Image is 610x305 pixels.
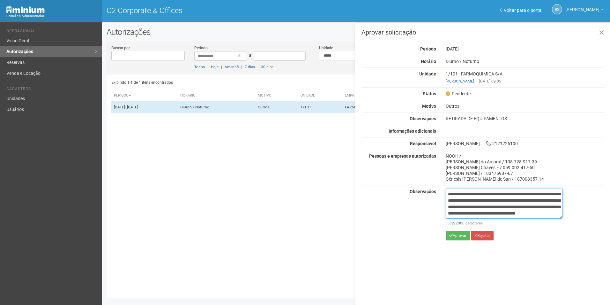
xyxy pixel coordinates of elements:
[565,1,599,12] span: Rayssa Soares Ribeiro
[245,65,255,69] a: 7 dias
[241,65,242,69] span: |
[447,221,454,225] span: 532
[441,59,610,64] div: Diurno / Noturno
[298,90,342,101] th: Unidade
[211,65,219,69] a: Hoje
[225,65,239,69] a: Amanhã
[477,79,478,83] span: |
[447,220,561,226] div: /2000 caracteres
[421,59,436,64] strong: Horário
[6,87,97,93] li: Cadastros
[446,231,470,240] button: Aprovar
[446,176,605,182] div: Gênesis [PERSON_NAME] de San / 187008357-14
[446,153,605,159] div: NOOH /
[441,71,610,84] div: 1/101 - FARMOQUIMICA S/A
[446,78,605,84] div: [DATE] 09:05
[446,170,605,176] div: [PERSON_NAME] / 183476987-67
[298,101,342,113] td: 1/101
[389,129,436,134] strong: Informações adicionais
[361,29,605,35] h3: Aprovar solicitação
[249,53,251,58] span: a
[441,116,610,121] div: RETIRADA DE EQUIPAMENTOS
[446,165,605,170] div: [PERSON_NAME] Chaves F / 059.002.417-50
[441,141,610,146] div: [PERSON_NAME] 2121226100
[257,65,258,69] span: |
[178,90,255,101] th: Horário
[6,6,45,13] img: Minium
[107,6,351,15] h1: O2 Corporate & Offices
[410,189,436,194] strong: Observações
[255,90,298,101] th: Motivo
[441,103,610,109] div: Outros
[419,71,436,76] strong: Unidade
[420,46,436,51] strong: Período
[125,105,138,109] span: - [DATE]
[342,101,434,113] td: FARMOQUIMICA S/A
[410,141,436,146] strong: Responsável
[369,153,436,159] strong: Pessoas e empresas autorizadas
[446,79,474,83] a: [PERSON_NAME]
[178,101,255,113] td: Diurno / Noturno
[111,101,178,113] td: [DATE]
[410,116,436,121] strong: Observações
[111,78,354,87] div: Exibindo 1-1 de 1 itens encontrados
[595,26,608,40] a: Fechar
[221,65,222,69] span: |
[111,45,130,51] label: Buscar por
[194,65,205,69] a: Todos
[319,45,333,51] label: Unidade
[111,90,178,101] th: Período
[342,90,434,101] th: Empresa
[261,65,273,69] a: 30 dias
[446,159,605,165] div: [PERSON_NAME] do Amaral / 108.728.917-39
[471,231,494,240] button: Rejeitar
[446,91,471,97] span: Pendente
[255,101,298,113] td: Outros
[194,45,208,51] label: Período
[6,13,97,19] div: Painel do Administrador
[565,8,604,13] a: [PERSON_NAME]
[500,8,542,13] a: Voltar para o portal
[107,27,605,37] h2: Autorizações
[552,4,562,14] a: RS
[6,29,97,35] li: Operacional
[441,46,610,52] div: [DATE]
[423,91,436,96] strong: Status
[422,104,436,109] strong: Motivo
